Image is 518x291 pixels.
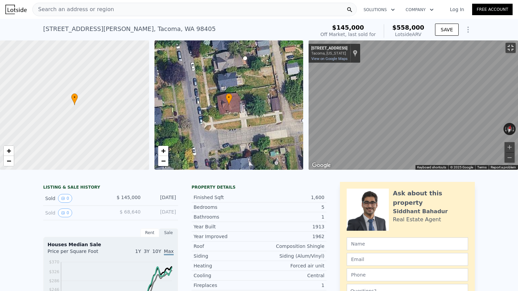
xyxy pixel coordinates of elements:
[461,23,475,36] button: Show Options
[505,142,515,152] button: Zoom in
[194,272,259,279] div: Cooling
[164,249,174,255] span: Max
[309,40,518,170] div: Map
[158,146,168,156] a: Zoom in
[309,40,518,170] div: Street View
[259,223,324,230] div: 1913
[146,208,176,217] div: [DATE]
[311,46,347,51] div: [STREET_ADDRESS]
[48,241,174,248] div: Houses Median Sale
[332,24,364,31] span: $145,000
[4,146,14,156] a: Zoom in
[45,208,105,217] div: Sold
[259,272,324,279] div: Central
[320,31,376,38] div: Off Market, last sold for
[71,94,78,100] span: •
[505,153,515,163] button: Zoom out
[311,57,348,61] a: View on Google Maps
[49,279,59,283] tspan: $286
[450,165,473,169] span: © 2025 Google
[194,243,259,250] div: Roof
[259,262,324,269] div: Forced air unit
[43,24,216,34] div: [STREET_ADDRESS][PERSON_NAME] , Tacoma , WA 98405
[194,262,259,269] div: Heating
[503,123,507,135] button: Rotate counterclockwise
[259,282,324,289] div: 1
[49,260,59,264] tspan: $370
[194,233,259,240] div: Year Improved
[392,31,424,38] div: Lotside ARV
[48,248,111,259] div: Price per Square Foot
[5,5,27,14] img: Lotside
[400,4,439,16] button: Company
[347,253,468,266] input: Email
[259,204,324,211] div: 5
[506,43,516,53] button: Toggle fullscreen view
[194,253,259,259] div: Siding
[152,249,161,254] span: 10Y
[135,249,141,254] span: 1Y
[442,6,472,13] a: Log In
[311,51,347,56] div: Tacoma, [US_STATE]
[506,123,513,136] button: Reset the view
[472,4,513,15] a: Free Account
[117,195,141,200] span: $ 145,000
[194,282,259,289] div: Fireplaces
[477,165,487,169] a: Terms (opens in new tab)
[259,243,324,250] div: Composition Shingle
[159,228,178,237] div: Sale
[192,185,326,190] div: Property details
[4,156,14,166] a: Zoom out
[310,161,333,170] a: Open this area in Google Maps (opens a new window)
[144,249,149,254] span: 3Y
[194,214,259,220] div: Bathrooms
[259,253,324,259] div: Siding (Alum/Vinyl)
[512,123,516,135] button: Rotate clockwise
[43,185,178,191] div: LISTING & SALE HISTORY
[491,165,516,169] a: Report a problem
[146,194,176,203] div: [DATE]
[45,194,105,203] div: Sold
[7,147,11,155] span: +
[347,237,468,250] input: Name
[259,214,324,220] div: 1
[417,165,446,170] button: Keyboard shortcuts
[226,93,232,105] div: •
[310,161,333,170] img: Google
[435,24,459,36] button: SAVE
[194,204,259,211] div: Bedrooms
[161,157,165,165] span: −
[393,207,448,216] div: Siddhant Bahadur
[71,93,78,105] div: •
[58,194,72,203] button: View historical data
[58,208,72,217] button: View historical data
[259,194,324,201] div: 1,600
[194,223,259,230] div: Year Built
[158,156,168,166] a: Zoom out
[353,50,357,57] a: Show location on map
[393,189,468,207] div: Ask about this property
[347,268,468,281] input: Phone
[226,94,232,100] span: •
[161,147,165,155] span: +
[120,209,141,215] span: $ 68,640
[392,24,424,31] span: $558,000
[33,5,114,13] span: Search an address or region
[7,157,11,165] span: −
[259,233,324,240] div: 1962
[140,228,159,237] div: Rent
[49,269,59,274] tspan: $326
[393,216,441,224] div: Real Estate Agent
[358,4,400,16] button: Solutions
[194,194,259,201] div: Finished Sqft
